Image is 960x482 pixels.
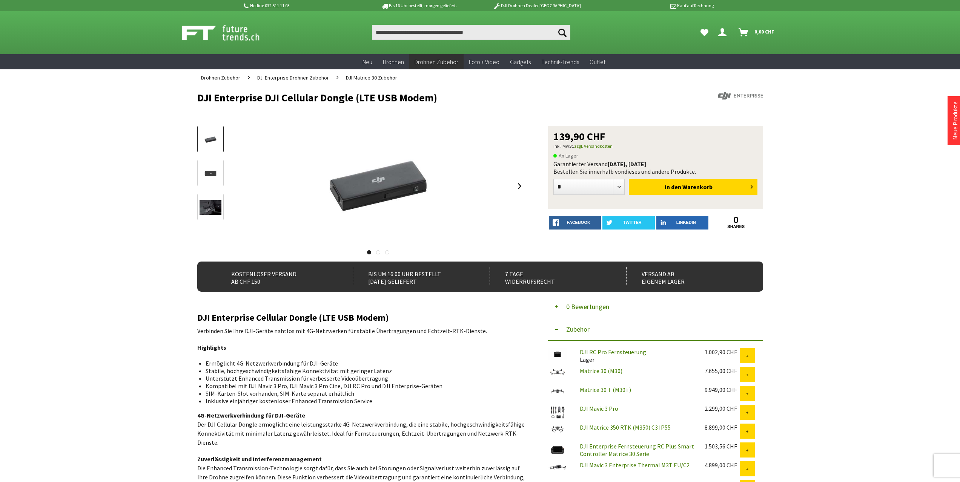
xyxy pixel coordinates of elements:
a: Neu [357,54,378,70]
a: twitter [602,216,655,230]
div: 1.002,90 CHF [705,348,740,356]
input: Produkt, Marke, Kategorie, EAN, Artikelnummer… [372,25,570,40]
a: Outlet [584,54,611,70]
a: Foto + Video [464,54,505,70]
span: Drohnen [383,58,404,66]
p: Kauf auf Rechnung [596,1,714,10]
span: DJI Matrice 30 Zubehör [346,74,397,81]
p: Verbinden Sie Ihre DJI-Geräte nahtlos mit 4G-Netzwerken für stabile Übertragungen und Echtzeit-RT... [197,326,525,335]
a: Drohnen [378,54,409,70]
strong: 4G-Netzwerkverbindung für DJI-Geräte [197,412,305,419]
span: Drohnen Zubehör [201,74,240,81]
a: Neue Produkte [951,101,959,140]
li: Inklusive einjähriger kostenloser Enhanced Transmission Service [206,397,519,405]
span: LinkedIn [676,220,696,225]
img: DJI Matrice 350 RTK (M350) C3 IP55 [548,424,567,434]
div: Lager [574,348,699,363]
div: 7 Tage Widerrufsrecht [490,267,610,286]
p: Der DJI Cellular Dongle ermöglicht eine leistungsstarke 4G-Netzwerkverbindung, die eine stabile, ... [197,411,525,447]
li: Unterstützt Enhanced Transmission für verbesserte Videoübertragung [206,375,519,382]
a: Matrice 30 (M30) [580,367,622,375]
h2: DJI Enterprise Cellular Dongle (LTE USB Modem) [197,313,525,323]
img: Matrice 30 T (M30T) [548,386,567,396]
button: 0 Bewertungen [548,295,763,318]
div: 4.899,00 CHF [705,461,740,469]
button: Zubehör [548,318,763,341]
div: 8.899,00 CHF [705,424,740,431]
img: DJI Enterprise DJI Cellular Dongle (LTE USB Modem) [288,126,469,246]
div: 1.503,56 CHF [705,442,740,450]
a: 0 [710,216,762,224]
a: Warenkorb [736,25,778,40]
a: DJI Mavic 3 Enterprise Thermal M3T EU/C2 [580,461,690,469]
span: In den [665,183,681,191]
p: DJI Drohnen Dealer [GEOGRAPHIC_DATA] [478,1,596,10]
span: Technik-Trends [541,58,579,66]
span: Warenkorb [682,183,713,191]
img: DJI Enterprise [718,92,763,99]
div: Bis um 16:00 Uhr bestellt [DATE] geliefert [353,267,473,286]
span: Gadgets [510,58,531,66]
div: 2.299,00 CHF [705,405,740,412]
img: DJI Mavic 3 Enterprise Thermal M3T EU/C2 [548,461,567,473]
span: twitter [623,220,642,225]
button: Suchen [554,25,570,40]
a: DJI RC Pro Fernsteuerung [580,348,646,356]
span: An Lager [553,151,578,160]
span: Outlet [590,58,605,66]
div: 7.655,00 CHF [705,367,740,375]
li: Ermöglicht 4G-Netzwerkverbindung für DJI-Geräte [206,360,519,367]
div: Kostenloser Versand ab CHF 150 [216,267,336,286]
strong: Highlights [197,344,226,351]
span: 0,00 CHF [754,26,774,38]
a: shares [710,224,762,229]
p: Hotline 032 511 11 03 [243,1,360,10]
a: DJI Enterprise Drohnen Zubehör [253,69,333,86]
p: inkl. MwSt. [553,142,758,151]
li: SIM-Karten-Slot vorhanden, SIM-Karte separat erhältlich [206,390,519,397]
div: 9.949,00 CHF [705,386,740,393]
li: Stabile, hochgeschwindigkeitsfähige Konnektivität mit geringer Latenz [206,367,519,375]
img: DJI Enterprise Fernsteuerung RC Plus Smart Controller Matrice 30 Serie [548,442,567,458]
span: Neu [362,58,372,66]
h1: DJI Enterprise DJI Cellular Dongle (LTE USB Modem) [197,92,650,103]
b: [DATE], [DATE] [608,160,646,168]
a: Drohnen Zubehör [197,69,244,86]
a: LinkedIn [656,216,709,230]
button: In den Warenkorb [629,179,757,195]
a: Gadgets [505,54,536,70]
a: facebook [549,216,601,230]
a: Meine Favoriten [697,25,712,40]
a: Drohnen Zubehör [409,54,464,70]
p: Bis 16 Uhr bestellt, morgen geliefert. [360,1,478,10]
a: DJI Mavic 3 Pro [580,405,618,412]
div: Versand ab eigenem Lager [626,267,746,286]
img: Matrice 30 (M30) [548,367,567,378]
a: Dein Konto [715,25,733,40]
img: DJI RC Pro Fernsteuerung [548,348,567,361]
a: DJI Matrice 30 Zubehör [342,69,401,86]
a: Matrice 30 T (M30T) [580,386,631,393]
span: Foto + Video [469,58,499,66]
span: DJI Enterprise Drohnen Zubehör [257,74,329,81]
a: DJI Matrice 350 RTK (M350) C3 IP55 [580,424,671,431]
img: Vorschau: DJI Enterprise DJI Cellular Dongle (LTE USB Modem) [200,132,221,147]
img: Shop Futuretrends - zur Startseite wechseln [182,23,276,42]
span: facebook [567,220,590,225]
strong: Zuverlässigkeit und Interferenzmanagement [197,455,322,463]
li: Kompatibel mit DJI Mavic 3 Pro, DJI Mavic 3 Pro Cine, DJI RC Pro und DJI Enterprise-Geräten [206,382,519,390]
img: DJI Mavic 3 Pro [548,405,567,420]
a: Technik-Trends [536,54,584,70]
span: 139,90 CHF [553,131,605,142]
a: zzgl. Versandkosten [574,143,613,149]
div: Garantierter Versand Bestellen Sie innerhalb von dieses und andere Produkte. [553,160,758,175]
a: DJI Enterprise Fernsteuerung RC Plus Smart Controller Matrice 30 Serie [580,442,694,458]
span: Drohnen Zubehör [415,58,458,66]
